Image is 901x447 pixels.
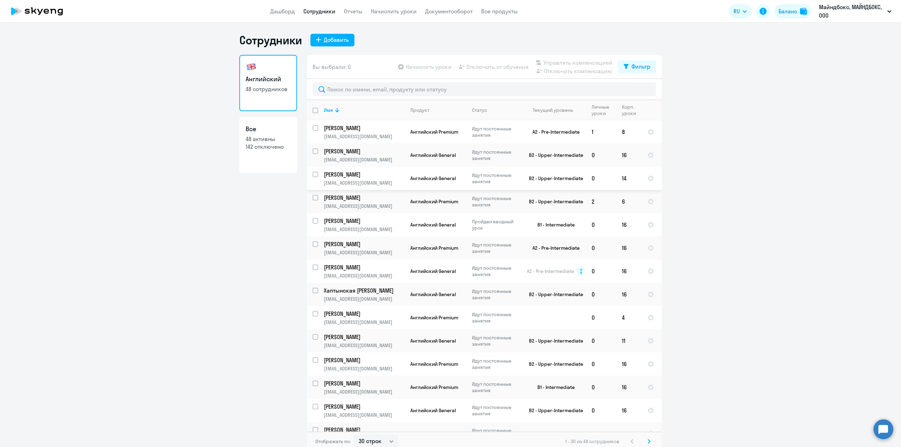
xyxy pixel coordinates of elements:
[324,403,404,410] a: [PERSON_NAME]
[521,399,586,422] td: B2 - Upper-Intermediate
[472,427,520,440] p: Идут постоянные занятия
[729,4,752,18] button: RU
[410,430,458,437] span: Английский Premium
[324,171,403,178] p: [PERSON_NAME]
[324,379,404,387] a: [PERSON_NAME]
[586,260,616,283] td: 0
[324,287,404,294] a: Хаптынская [PERSON_NAME]
[324,157,404,163] p: [EMAIL_ADDRESS][DOMAIN_NAME]
[324,249,404,256] p: [EMAIL_ADDRESS][DOMAIN_NAME]
[779,7,797,15] div: Баланс
[472,334,520,347] p: Идут постоянные занятия
[586,120,616,143] td: 1
[324,240,404,248] a: [PERSON_NAME]
[410,407,456,414] span: Английский General
[324,226,404,232] p: [EMAIL_ADDRESS][DOMAIN_NAME]
[324,36,349,44] div: Добавить
[239,55,297,111] a: Английский48 сотрудников
[246,75,291,84] h3: Английский
[324,273,404,279] p: [EMAIL_ADDRESS][DOMAIN_NAME]
[586,376,616,399] td: 0
[533,107,573,113] div: Текущий уровень
[472,126,520,138] p: Идут постоянные занятия
[324,365,404,372] p: [EMAIL_ADDRESS][DOMAIN_NAME]
[324,217,404,225] a: [PERSON_NAME]
[324,107,404,113] div: Имя
[410,245,458,251] span: Английский Premium
[324,356,403,364] p: [PERSON_NAME]
[324,180,404,186] p: [EMAIL_ADDRESS][DOMAIN_NAME]
[410,384,458,390] span: Английский Premium
[616,306,642,329] td: 4
[586,399,616,422] td: 0
[324,319,404,325] p: [EMAIL_ADDRESS][DOMAIN_NAME]
[616,260,642,283] td: 16
[324,310,404,318] a: [PERSON_NAME]
[324,194,403,202] p: [PERSON_NAME]
[819,3,884,20] p: Майндбокс, МАЙНДБОКС, ООО
[324,147,404,155] a: [PERSON_NAME]
[410,175,456,181] span: Английский General
[324,194,404,202] a: [PERSON_NAME]
[246,85,291,93] p: 48 сотрудников
[527,268,574,274] span: A2 - Pre-Intermediate
[344,8,363,15] a: Отчеты
[616,283,642,306] td: 16
[616,167,642,190] td: 14
[324,240,403,248] p: [PERSON_NAME]
[310,34,354,46] button: Добавить
[324,124,403,132] p: [PERSON_NAME]
[324,412,404,418] p: [EMAIL_ADDRESS][DOMAIN_NAME]
[622,104,642,116] div: Корп. уроки
[270,8,295,15] a: Дашборд
[521,236,586,260] td: A2 - Pre-Intermediate
[586,143,616,167] td: 0
[315,438,351,445] span: Отображать по:
[410,222,456,228] span: Английский General
[324,263,404,271] a: [PERSON_NAME]
[774,4,811,18] button: Балансbalance
[616,352,642,376] td: 16
[616,376,642,399] td: 16
[425,8,473,15] a: Документооборот
[324,333,404,341] a: [PERSON_NAME]
[324,310,403,318] p: [PERSON_NAME]
[324,296,404,302] p: [EMAIL_ADDRESS][DOMAIN_NAME]
[410,338,456,344] span: Английский General
[324,426,403,434] p: [PERSON_NAME]
[586,236,616,260] td: 0
[313,82,656,96] input: Поиск по имени, email, продукту или статусу
[616,143,642,167] td: 16
[324,124,404,132] a: [PERSON_NAME]
[246,124,291,134] h3: Все
[410,129,458,135] span: Английский Premium
[410,107,429,113] div: Продукт
[481,8,518,15] a: Все продукты
[521,422,586,445] td: A2 - Pre-Intermediate
[324,356,404,364] a: [PERSON_NAME]
[616,422,642,445] td: 2
[616,329,642,352] td: 11
[521,167,586,190] td: B2 - Upper-Intermediate
[246,61,257,72] img: english
[472,218,520,231] p: Пройден вводный урок
[472,311,520,324] p: Идут постоянные занятия
[410,291,456,298] span: Английский General
[586,213,616,236] td: 0
[472,107,487,113] div: Статус
[586,422,616,445] td: 3
[324,203,404,209] p: [EMAIL_ADDRESS][DOMAIN_NAME]
[324,379,403,387] p: [PERSON_NAME]
[586,283,616,306] td: 0
[616,213,642,236] td: 16
[324,342,404,349] p: [EMAIL_ADDRESS][DOMAIN_NAME]
[239,33,302,47] h1: Сотрудники
[246,143,291,151] p: 142 отключено
[472,358,520,370] p: Идут постоянные занятия
[324,287,403,294] p: Хаптынская [PERSON_NAME]
[324,217,403,225] p: [PERSON_NAME]
[800,8,807,15] img: balance
[616,399,642,422] td: 16
[586,329,616,352] td: 0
